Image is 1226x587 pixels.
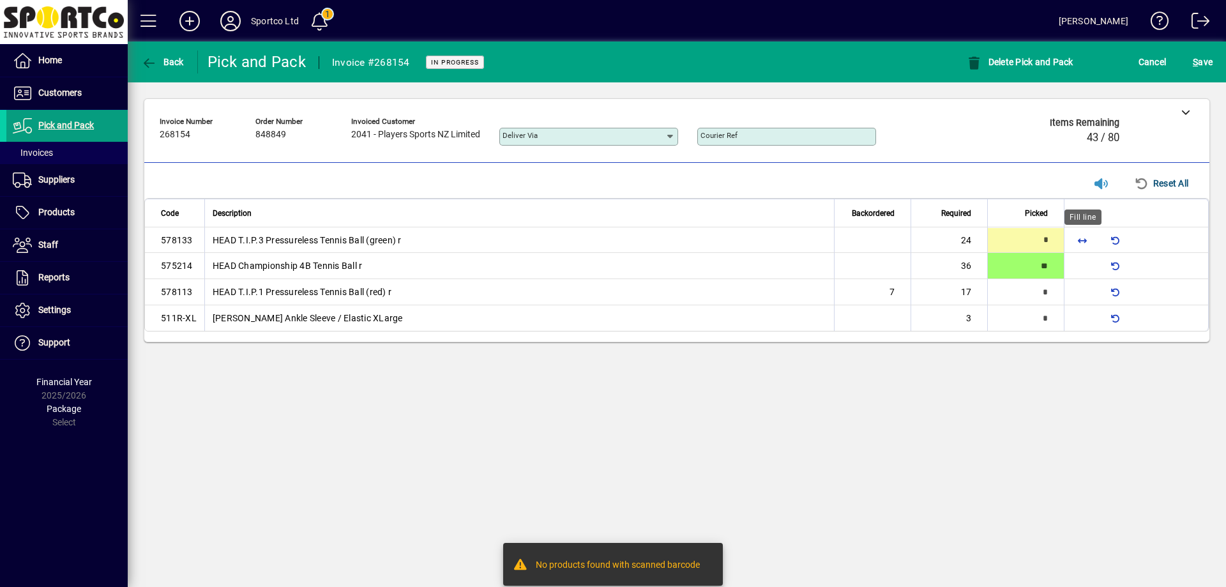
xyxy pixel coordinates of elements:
span: 43 / 80 [1087,132,1119,144]
a: Customers [6,77,128,109]
td: 511R-XL [145,305,204,331]
span: Delete Pick and Pack [966,57,1073,67]
span: Code [161,206,179,220]
span: Products [38,207,75,217]
div: No products found with scanned barcode [536,558,700,574]
td: [PERSON_NAME] Ankle Sleeve / Elastic XLarge [204,305,834,331]
span: In Progress [431,58,479,66]
span: 2041 - Players Sports NZ Limited [351,130,480,140]
mat-label: Deliver via [503,131,538,140]
a: Settings [6,294,128,326]
span: Staff [38,240,58,250]
td: 36 [911,253,987,279]
td: 578113 [145,279,204,305]
a: Staff [6,229,128,261]
span: S [1193,57,1198,67]
span: 848849 [255,130,286,140]
td: 7 [834,279,911,305]
span: Pick and Pack [38,120,94,130]
span: Customers [38,88,82,98]
button: Reset All [1129,172,1193,195]
span: Package [47,404,81,414]
span: 268154 [160,130,190,140]
div: Fill line [1064,210,1101,225]
span: Reset All [1134,173,1188,194]
span: Back [141,57,184,67]
button: Profile [210,10,251,33]
a: Reports [6,262,128,294]
td: 575214 [145,253,204,279]
a: Home [6,45,128,77]
span: Settings [38,305,71,315]
span: Financial Year [36,377,92,387]
div: Pick and Pack [208,52,306,72]
app-page-header-button: Back [128,50,198,73]
span: Description [213,206,252,220]
span: Home [38,55,62,65]
td: 3 [911,305,987,331]
div: [PERSON_NAME] [1059,11,1128,31]
span: Suppliers [38,174,75,185]
a: Suppliers [6,164,128,196]
div: Sportco Ltd [251,11,299,31]
span: Support [38,337,70,347]
span: Backordered [852,206,895,220]
td: HEAD T.I.P.3 Pressureless Tennis Ball (green) r [204,227,834,253]
td: 578133 [145,227,204,253]
a: Products [6,197,128,229]
a: Invoices [6,142,128,164]
button: Back [138,50,187,73]
div: Invoice #268154 [332,52,410,73]
a: Logout [1182,3,1210,44]
span: Required [941,206,971,220]
td: HEAD Championship 4B Tennis Ball r [204,253,834,279]
span: Invoices [13,148,53,158]
span: Cancel [1139,52,1167,72]
td: 17 [911,279,987,305]
button: Save [1190,50,1216,73]
span: Picked [1025,206,1048,220]
a: Support [6,327,128,359]
a: Knowledge Base [1141,3,1169,44]
mat-label: Courier Ref [700,131,738,140]
button: Cancel [1135,50,1170,73]
span: ave [1193,52,1213,72]
td: HEAD T.I.P.1 Pressureless Tennis Ball (red) r [204,279,834,305]
span: Reports [38,272,70,282]
td: 24 [911,227,987,253]
button: Add [169,10,210,33]
button: Delete Pick and Pack [963,50,1077,73]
